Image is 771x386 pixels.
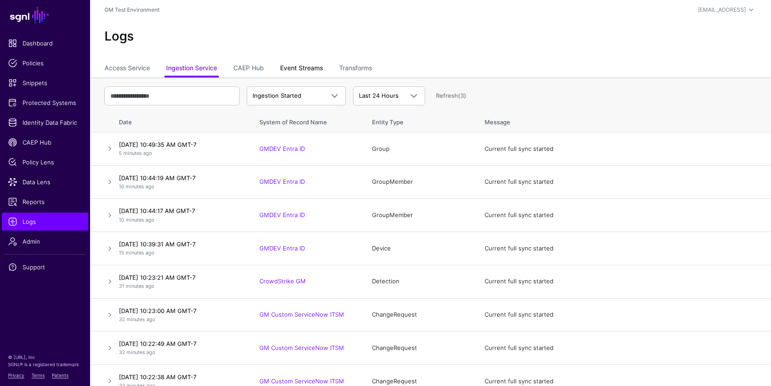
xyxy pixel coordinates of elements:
a: Transforms [339,60,372,77]
a: SGNL [5,5,85,25]
span: Admin [8,237,82,246]
td: Group [363,132,476,166]
span: Data Lens [8,177,82,186]
td: GroupMember [363,165,476,199]
a: Policies [2,54,88,72]
p: SGNL® is a registered trademark [8,361,82,368]
p: © [URL], Inc [8,354,82,361]
td: Current full sync started [476,232,771,265]
a: GMDEV Entra ID [259,145,305,152]
p: 10 minutes ago [119,183,241,191]
p: 31 minutes ago [119,282,241,290]
a: Ingestion Service [166,60,217,77]
span: Protected Systems [8,98,82,107]
p: 15 minutes ago [119,249,241,257]
td: Current full sync started [476,132,771,166]
a: Protected Systems [2,94,88,112]
td: Detection [363,265,476,298]
span: Ingestion Started [253,92,301,99]
h4: [DATE] 10:39:31 AM GMT-7 [119,240,241,248]
td: ChangeRequest [363,332,476,365]
a: Reports [2,193,88,211]
span: CAEP Hub [8,138,82,147]
p: 32 minutes ago [119,316,241,323]
th: Message [476,109,771,132]
th: System of Record Name [250,109,363,132]
a: Admin [2,232,88,250]
a: Identity Data Fabric [2,114,88,132]
a: GM Custom ServiceNow ITSM [259,344,344,351]
span: Last 24 Hours [359,92,399,99]
h2: Logs [104,29,757,44]
a: Event Streams [280,60,323,77]
span: Support [8,263,82,272]
h4: [DATE] 10:44:17 AM GMT-7 [119,207,241,215]
a: CAEP Hub [2,133,88,151]
td: ChangeRequest [363,298,476,332]
h4: [DATE] 10:22:38 AM GMT-7 [119,373,241,381]
td: Current full sync started [476,165,771,199]
p: 10 minutes ago [119,216,241,224]
a: GM Custom ServiceNow ITSM [259,311,344,318]
span: Snippets [8,78,82,87]
h4: [DATE] 10:22:49 AM GMT-7 [119,340,241,348]
p: 32 minutes ago [119,349,241,356]
a: GMDEV Entra ID [259,178,305,185]
th: Entity Type [363,109,476,132]
a: Dashboard [2,34,88,52]
a: Refresh (3) [436,92,466,99]
span: Policies [8,59,82,68]
span: Identity Data Fabric [8,118,82,127]
a: Logs [2,213,88,231]
h4: [DATE] 10:44:19 AM GMT-7 [119,174,241,182]
span: Logs [8,217,82,226]
td: Device [363,232,476,265]
span: Reports [8,197,82,206]
a: GMDEV Entra ID [259,245,305,252]
h4: [DATE] 10:23:00 AM GMT-7 [119,307,241,315]
a: Snippets [2,74,88,92]
a: CAEP Hub [233,60,264,77]
a: Patents [52,372,68,378]
a: Data Lens [2,173,88,191]
h4: [DATE] 10:23:21 AM GMT-7 [119,273,241,282]
th: Date [115,109,250,132]
a: Privacy [8,372,24,378]
a: CrowdStrike GM [259,277,306,285]
td: GroupMember [363,199,476,232]
a: Terms [32,372,45,378]
a: GMDEV Entra ID [259,211,305,218]
h4: [DATE] 10:49:35 AM GMT-7 [119,141,241,149]
div: [EMAIL_ADDRESS] [698,6,746,14]
td: Current full sync started [476,332,771,365]
a: GM Test Environment [104,6,159,13]
span: Policy Lens [8,158,82,167]
a: Access Service [104,60,150,77]
p: 5 minutes ago [119,150,241,157]
span: Dashboard [8,39,82,48]
a: GM Custom ServiceNow ITSM [259,377,344,385]
a: Policy Lens [2,153,88,171]
td: Current full sync started [476,199,771,232]
td: Current full sync started [476,298,771,332]
td: Current full sync started [476,265,771,298]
